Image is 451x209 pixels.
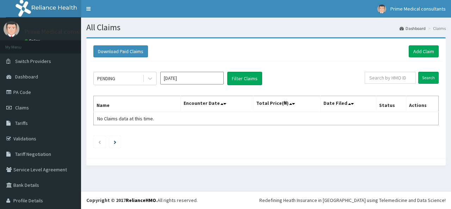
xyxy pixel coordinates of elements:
[418,72,439,84] input: Search
[160,72,224,84] input: Select Month and Year
[98,139,101,145] a: Previous page
[253,96,320,112] th: Total Price(₦)
[81,191,451,209] footer: All rights reserved.
[126,197,156,203] a: RelianceHMO
[15,58,51,64] span: Switch Providers
[426,25,446,31] li: Claims
[365,72,416,84] input: Search by HMO ID
[25,28,97,35] p: Prime Medical consultants
[15,104,29,111] span: Claims
[94,96,181,112] th: Name
[25,38,42,43] a: Online
[4,21,19,37] img: User Image
[227,72,262,85] button: Filter Claims
[15,120,28,126] span: Tariffs
[390,6,446,12] span: Prime Medical consultants
[86,23,446,32] h1: All Claims
[97,115,154,122] span: No Claims data at this time.
[259,197,446,204] div: Redefining Heath Insurance in [GEOGRAPHIC_DATA] using Telemedicine and Data Science!
[409,45,439,57] a: Add Claim
[320,96,376,112] th: Date Filed
[377,5,386,13] img: User Image
[400,25,426,31] a: Dashboard
[114,139,116,145] a: Next page
[376,96,406,112] th: Status
[406,96,438,112] th: Actions
[97,75,115,82] div: PENDING
[15,74,38,80] span: Dashboard
[15,151,51,157] span: Tariff Negotiation
[180,96,253,112] th: Encounter Date
[93,45,148,57] button: Download Paid Claims
[86,197,157,203] strong: Copyright © 2017 .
